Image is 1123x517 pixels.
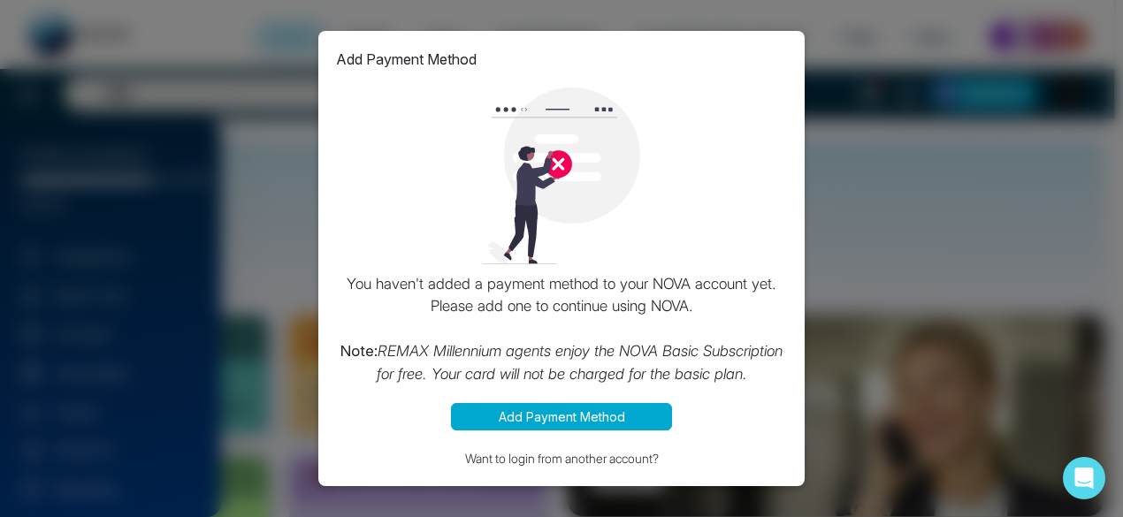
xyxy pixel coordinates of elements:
[336,448,787,468] button: Want to login from another account?
[1063,457,1105,499] div: Open Intercom Messenger
[336,49,477,70] p: Add Payment Method
[340,342,378,360] strong: Note:
[451,403,672,430] button: Add Payment Method
[377,342,783,383] i: REMAX Millennium agents enjoy the NOVA Basic Subscription for free. Your card will not be charged...
[473,87,650,264] img: loading
[336,273,787,386] p: You haven't added a payment method to your NOVA account yet. Please add one to continue using NOVA.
